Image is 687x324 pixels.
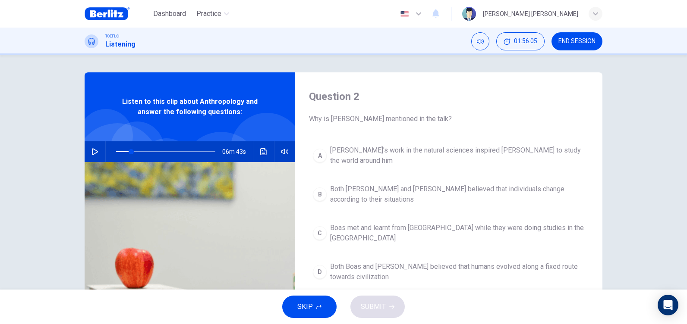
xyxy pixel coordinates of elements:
[496,32,545,50] button: 01:56:05
[309,180,589,209] button: BBoth [PERSON_NAME] and [PERSON_NAME] believed that individuals change according to their situations
[153,9,186,19] span: Dashboard
[313,149,327,162] div: A
[471,32,489,50] div: Mute
[483,9,578,19] div: [PERSON_NAME] [PERSON_NAME]
[313,265,327,279] div: D
[462,7,476,21] img: Profile picture
[330,184,585,205] span: Both [PERSON_NAME] and [PERSON_NAME] believed that individuals change according to their situations
[309,258,589,286] button: DBoth Boas and [PERSON_NAME] believed that humans evolved along a fixed route towards civilization
[222,141,253,162] span: 06m 43s
[558,38,596,45] span: END SESSION
[313,187,327,201] div: B
[309,219,589,247] button: CBoas met and learnt from [GEOGRAPHIC_DATA] while they were doing studies in the [GEOGRAPHIC_DATA]
[313,226,327,240] div: C
[399,11,410,17] img: en
[309,141,589,170] button: A[PERSON_NAME]'s work in the natural sciences inspired [PERSON_NAME] to study the world around him
[282,296,337,318] button: SKIP
[297,301,313,313] span: SKIP
[330,145,585,166] span: [PERSON_NAME]'s work in the natural sciences inspired [PERSON_NAME] to study the world around him
[496,32,545,50] div: Hide
[551,32,602,50] button: END SESSION
[105,39,136,50] h1: Listening
[113,97,267,117] span: Listen to this clip about Anthropology and answer the following questions:
[309,90,589,103] h4: Question 2
[257,141,271,162] button: Click to see the audio transcription
[330,262,585,282] span: Both Boas and [PERSON_NAME] believed that humans evolved along a fixed route towards civilization
[193,6,233,22] button: Practice
[658,295,678,315] div: Open Intercom Messenger
[309,114,589,124] span: Why is [PERSON_NAME] mentioned in the talk?
[85,5,130,22] img: Berlitz Brasil logo
[330,223,585,243] span: Boas met and learnt from [GEOGRAPHIC_DATA] while they were doing studies in the [GEOGRAPHIC_DATA]
[514,38,537,45] span: 01:56:05
[196,9,221,19] span: Practice
[105,33,119,39] span: TOEFL®
[150,6,189,22] button: Dashboard
[85,5,150,22] a: Berlitz Brasil logo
